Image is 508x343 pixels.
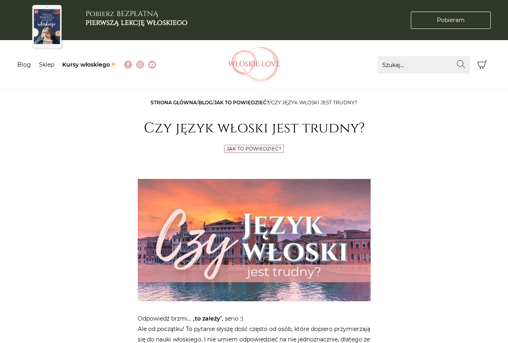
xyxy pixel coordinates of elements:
h1: Czy język włoski jest trudny? [138,120,371,137]
span: Pobieram [437,16,465,24]
span: / / / [151,99,357,106]
span: Czy język włoski jest trudny? [271,99,357,106]
a: Blog [198,99,212,106]
input: Szukaj... [377,56,470,73]
img: ✨ [110,61,116,67]
b: pierwszą lekcję włoskiego [86,18,188,28]
a: Strona główna [151,99,197,106]
button: Koszyk [474,56,491,73]
a: Pobieram [411,12,491,29]
a: Blog [17,61,31,68]
a: Jak to powiedzieć? [226,146,282,152]
strong: to zależy [195,315,220,322]
img: Włoskielove [228,47,280,83]
a: Jak to powiedzieć? [214,99,269,106]
h3: Pobierz BEZPŁATNĄ [86,10,188,27]
a: Kursy włoskiego [62,61,116,68]
a: Sklep [39,61,54,68]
